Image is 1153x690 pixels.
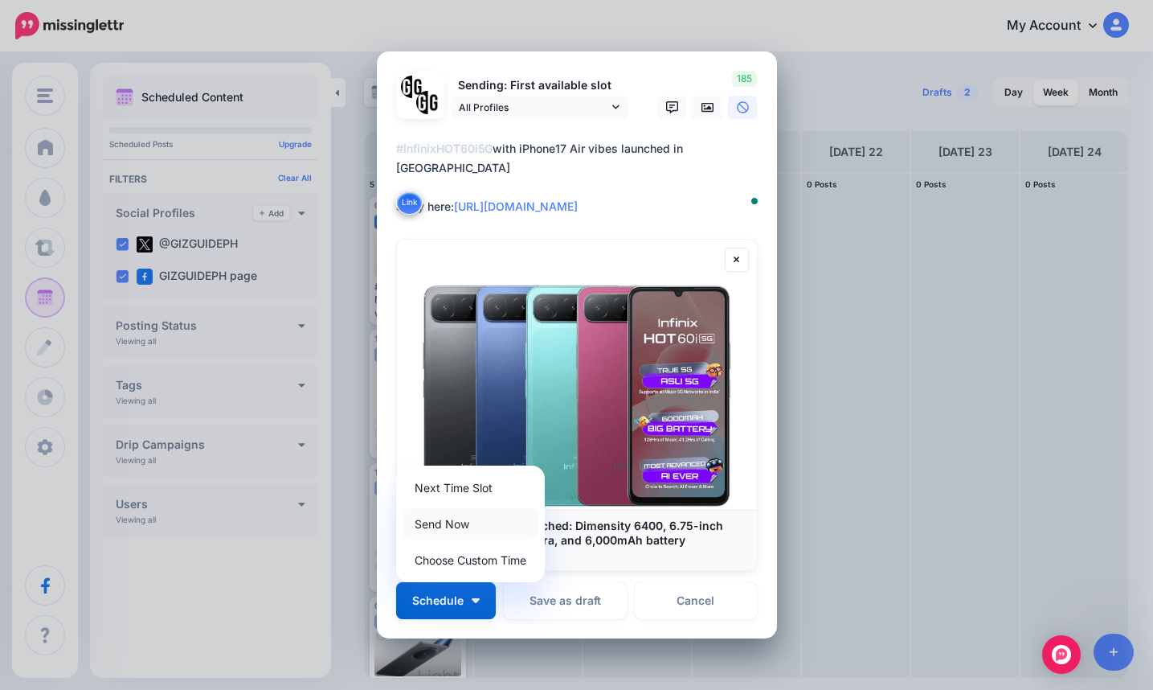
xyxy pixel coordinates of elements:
[451,96,628,119] a: All Profiles
[413,519,723,547] b: Infinix HOT 60i 5G launched: Dimensity 6400, 6.75-inch 120Hz LCD, 50MP camera, and 6,000mAh battery
[412,595,464,606] span: Schedule
[401,76,424,99] img: 353459792_649996473822713_4483302954317148903_n-bsa138318.png
[732,71,757,87] span: 185
[459,99,608,116] span: All Profiles
[403,544,538,576] a: Choose Custom Time
[396,582,496,619] button: Schedule
[396,139,766,216] textarea: To enrich screen reader interactions, please activate Accessibility in Grammarly extension settings
[403,472,538,503] a: Next Time Slot
[472,598,480,603] img: arrow-down-white.png
[413,548,741,562] p: [DOMAIN_NAME]
[504,582,627,619] button: Save as draft
[1042,635,1081,674] div: Open Intercom Messenger
[397,240,757,510] img: Infinix HOT 60i 5G launched: Dimensity 6400, 6.75-inch 120Hz LCD, 50MP camera, and 6,000mAh battery
[403,508,538,540] a: Send Now
[396,466,545,582] div: Schedule
[451,76,628,95] p: Sending: First available slot
[635,582,758,619] a: Cancel
[396,191,423,215] button: Link
[396,139,766,216] div: with iPhone17 Air vibes launched in [GEOGRAPHIC_DATA] Story here:
[416,91,440,114] img: JT5sWCfR-79925.png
